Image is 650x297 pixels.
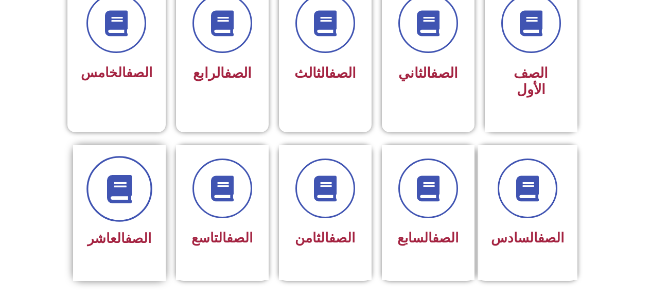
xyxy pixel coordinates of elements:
a: الصف [224,65,252,81]
a: الصف [226,230,253,246]
span: السادس [491,230,564,246]
a: الصف [538,230,564,246]
a: الصف [329,230,355,246]
a: الصف [432,230,459,246]
span: الرابع [193,65,252,81]
span: الخامس [81,65,152,80]
span: الصف الأول [514,65,548,98]
a: الصف [126,65,152,80]
a: الصف [125,231,151,246]
a: الصف [329,65,356,81]
a: الصف [431,65,458,81]
span: الثامن [295,230,355,246]
span: الثالث [294,65,356,81]
span: السابع [397,230,459,246]
span: الثاني [398,65,458,81]
span: العاشر [87,231,151,246]
span: التاسع [191,230,253,246]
